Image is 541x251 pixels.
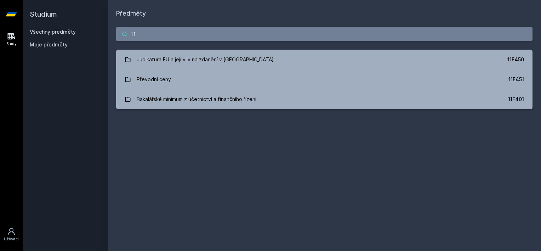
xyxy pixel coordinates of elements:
div: Judikatura EU a její vliv na zdanění v [GEOGRAPHIC_DATA] [137,52,274,67]
h1: Předměty [116,9,533,18]
div: 11F401 [508,96,524,103]
div: 11F450 [507,56,524,63]
a: Study [1,28,21,50]
a: Uživatel [1,224,21,245]
div: Převodní ceny [137,72,171,87]
a: Převodní ceny 11F451 [116,69,533,89]
a: Všechny předměty [30,29,76,35]
span: Moje předměty [30,41,68,48]
div: Study [6,41,17,46]
input: Název nebo ident předmětu… [116,27,533,41]
a: Judikatura EU a její vliv na zdanění v [GEOGRAPHIC_DATA] 11F450 [116,50,533,69]
a: Bakalářské minimum z účetnictví a finančního řízení 11F401 [116,89,533,109]
div: Bakalářské minimum z účetnictví a finančního řízení [137,92,256,106]
div: Uživatel [4,236,19,242]
div: 11F451 [508,76,524,83]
